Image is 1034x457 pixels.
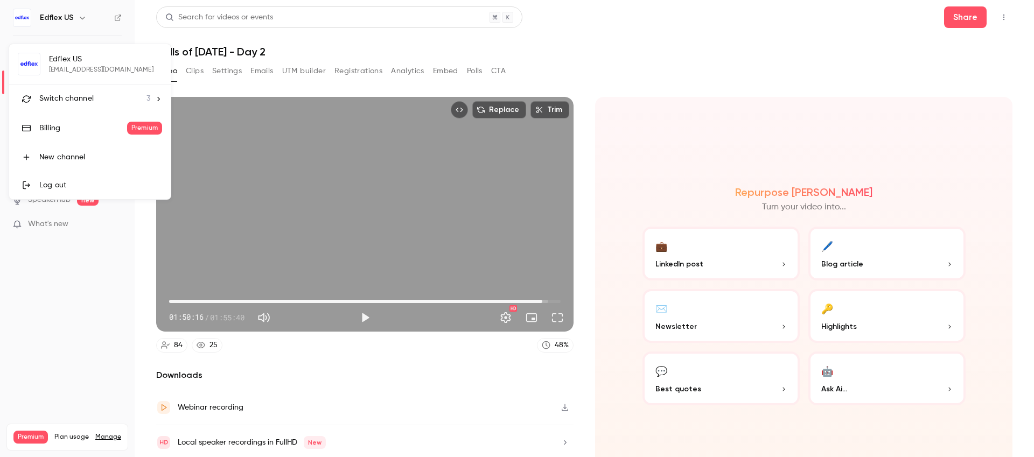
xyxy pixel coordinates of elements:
span: 3 [146,93,150,104]
div: Billing [39,123,127,133]
span: Premium [127,122,162,135]
span: Switch channel [39,93,94,104]
div: New channel [39,152,162,163]
div: Log out [39,180,162,191]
